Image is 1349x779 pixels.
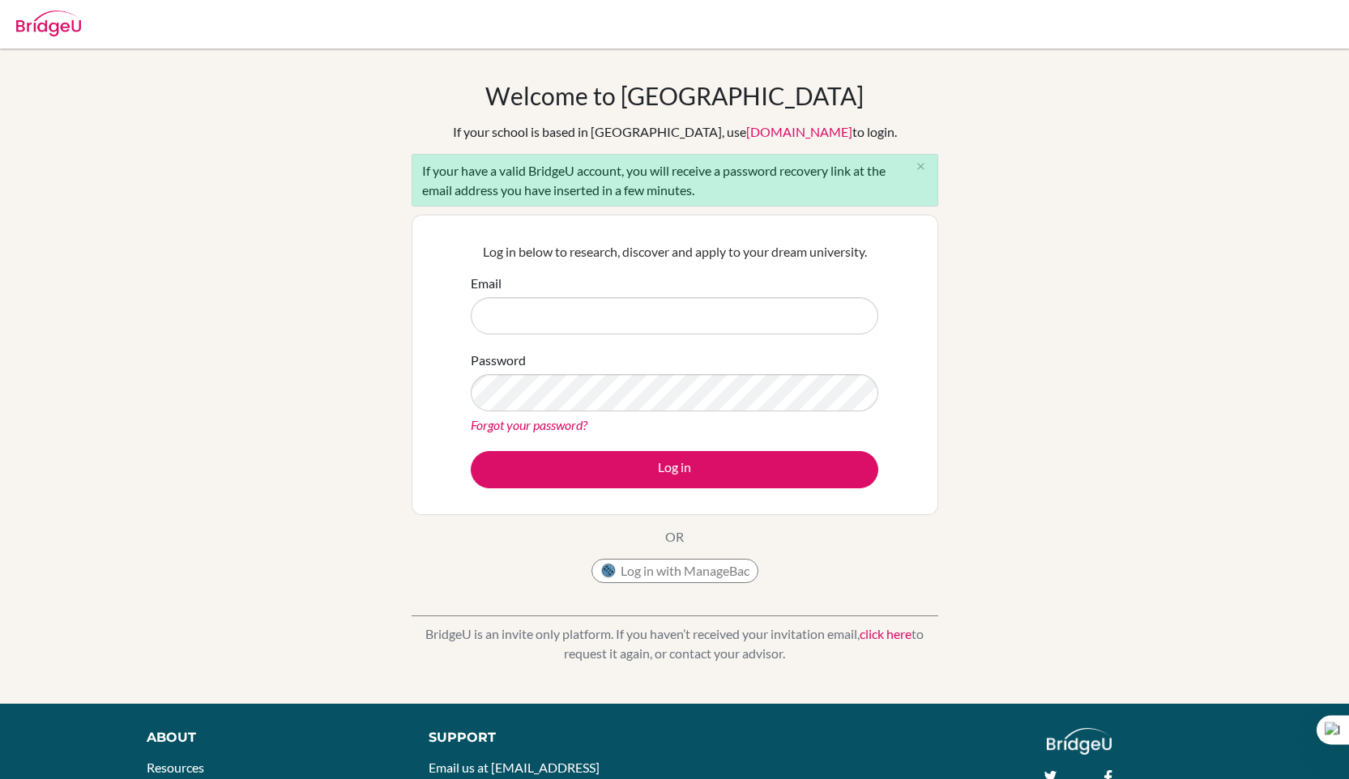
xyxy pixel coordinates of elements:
[147,728,392,747] div: About
[471,417,587,432] a: Forgot your password?
[591,559,758,583] button: Log in with ManageBac
[16,11,81,36] img: Bridge-U
[453,122,897,142] div: If your school is based in [GEOGRAPHIC_DATA], use to login.
[1047,728,1112,755] img: logo_white@2x-f4f0deed5e89b7ecb1c2cc34c3e3d731f90f0f143d5ea2071677605dd97b5244.png
[471,351,526,370] label: Password
[471,274,502,293] label: Email
[665,527,684,547] p: OR
[412,154,938,206] div: If your have a valid BridgeU account, you will receive a password recovery link at the email addr...
[412,624,938,663] p: BridgeU is an invite only platform. If you haven’t received your invitation email, to request it ...
[485,81,864,110] h1: Welcome to [GEOGRAPHIC_DATA]
[746,124,852,139] a: [DOMAIN_NAME]
[147,760,204,775] a: Resources
[429,728,656,747] div: Support
[905,155,937,179] button: Close
[471,451,878,488] button: Log in
[471,242,878,262] p: Log in below to research, discover and apply to your dream university.
[915,160,927,172] i: close
[860,626,911,641] a: click here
